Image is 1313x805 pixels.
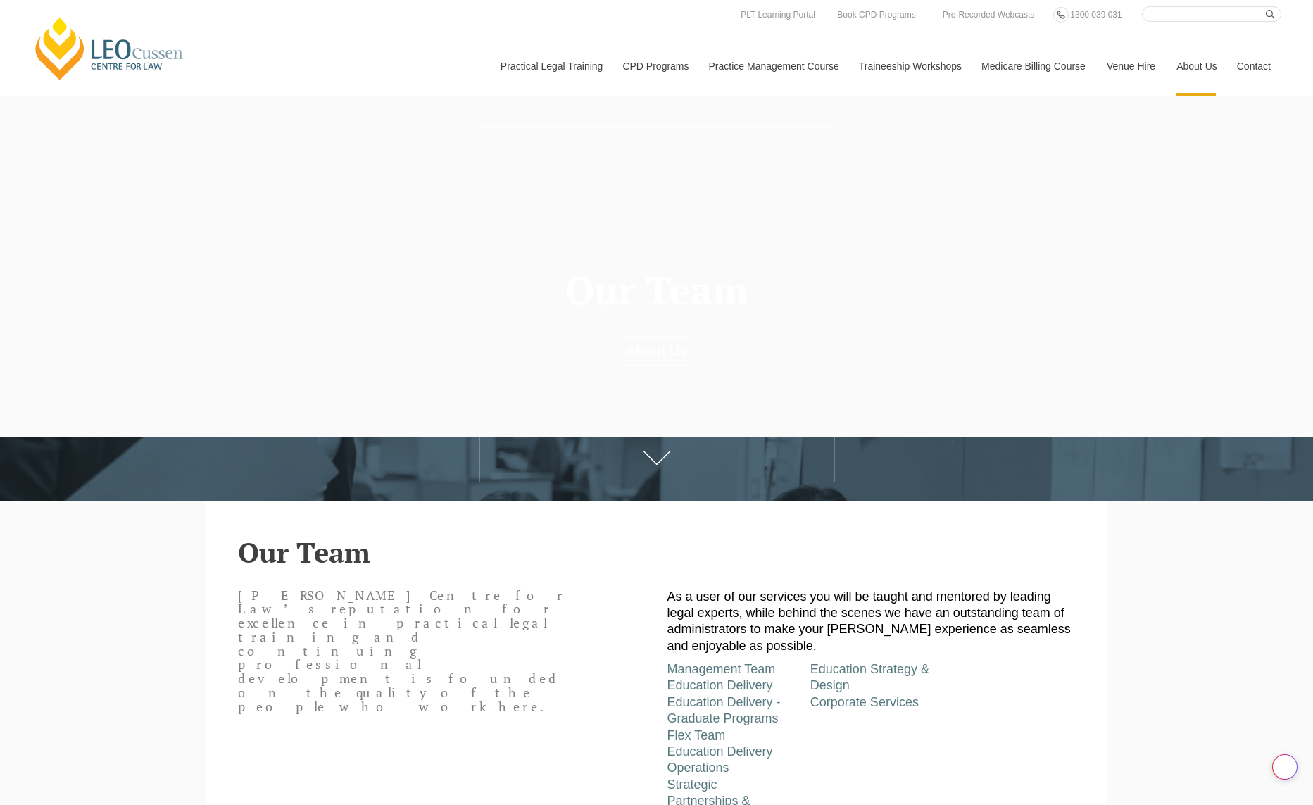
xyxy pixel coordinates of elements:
[971,36,1096,96] a: Medicare Billing Course
[810,662,929,692] a: Education Strategy & Design
[667,662,776,676] a: Management Team
[667,678,773,692] a: Education Delivery
[848,36,971,96] a: Traineeship Workshops
[698,36,848,96] a: Practice Management Course
[238,589,574,714] p: [PERSON_NAME] Centre for Law’s reputation for excellence in practical legal training and continui...
[939,7,1038,23] a: Pre-Recorded Webcasts
[1219,711,1278,770] iframe: LiveChat chat widget
[612,36,698,96] a: CPD Programs
[490,36,612,96] a: Practical Legal Training
[1070,10,1122,20] span: 1300 039 031
[834,7,919,23] a: Book CPD Programs
[1166,36,1226,96] a: About Us
[238,537,1076,568] h2: Our Team
[667,695,781,725] a: Education Delivery - Graduate Programs
[625,337,688,366] a: About Us
[737,7,819,23] a: PLT Learning Portal
[667,728,726,742] a: Flex Team
[1067,7,1125,23] a: 1300 039 031
[667,744,773,775] a: Education Delivery Operations
[499,269,815,312] h1: Our Team
[810,695,919,709] a: Corporate Services
[32,15,187,82] a: [PERSON_NAME] Centre for Law
[1226,36,1281,96] a: Contact
[1096,36,1166,96] a: Venue Hire
[667,589,1076,655] p: As a user of our services you will be taught and mentored by leading legal experts, while behind ...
